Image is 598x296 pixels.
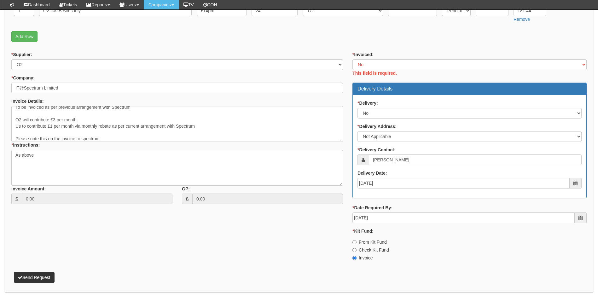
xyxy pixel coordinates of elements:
a: Add Row [11,31,38,42]
label: From Kit Fund [352,239,387,245]
label: Delivery: [357,100,378,106]
input: From Kit Fund [352,240,357,244]
label: Invoice Amount: [11,186,46,192]
h3: Delivery Details [357,86,582,92]
label: Company: [11,75,35,81]
label: Invoice [352,255,373,261]
label: Delivery Address: [357,123,397,130]
label: This field is required. [352,70,397,76]
input: Check Kit Fund [352,248,357,252]
label: Check Kit Fund [352,247,389,253]
label: GP: [182,186,190,192]
label: Invoiced: [352,51,374,58]
label: Kit Fund: [352,228,374,234]
a: Remove [514,17,530,22]
input: Invoice [352,256,357,260]
label: Instructions: [11,142,40,148]
label: Invoice Details: [11,98,44,104]
label: Date Required By: [352,205,392,211]
button: Send Request [14,272,55,283]
label: Delivery Contact: [357,147,396,153]
label: Supplier: [11,51,32,58]
label: Delivery Date: [357,170,387,176]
